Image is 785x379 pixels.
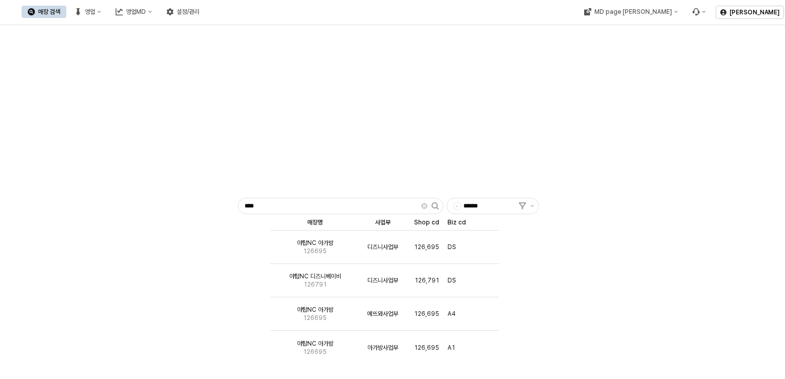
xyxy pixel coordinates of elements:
span: 디즈니사업부 [367,243,398,251]
div: 설정/관리 [177,8,199,15]
span: 매장명 [307,218,323,226]
span: 에뜨와사업부 [367,310,398,318]
button: 영업 [68,6,107,18]
span: DS [447,276,456,285]
button: Clear [422,203,428,209]
span: 126,791 [415,276,439,285]
div: 영업 [85,8,95,15]
span: 126695 [303,247,327,255]
button: [PERSON_NAME] [716,6,784,19]
span: 126,695 [414,243,439,251]
span: A1 [447,344,455,352]
button: 매장 검색 [22,6,66,18]
span: 사업부 [375,218,390,226]
p: [PERSON_NAME] [730,8,779,16]
span: DS [447,243,456,251]
span: 아가방사업부 [367,344,398,352]
div: 영업MD [126,8,146,15]
button: 설정/관리 [160,6,205,18]
div: Menu item 6 [686,6,712,18]
span: 126,695 [414,344,439,352]
span: 126791 [304,280,327,289]
span: 126695 [303,314,327,322]
span: 야탑NC 아가방 [297,306,333,314]
span: 야탑NC 아가방 [297,339,333,348]
span: Biz cd [447,218,466,226]
span: - [454,202,461,210]
span: A4 [447,310,456,318]
button: MD page [PERSON_NAME] [577,6,684,18]
div: MD page 이동 [577,6,684,18]
button: 제안 사항 표시 [526,198,538,214]
span: 야탑NC 디즈니베이비 [289,272,341,280]
span: Shop cd [414,218,439,226]
span: 야탑NC 아가방 [297,239,333,247]
div: 매장 검색 [38,8,60,15]
span: 126695 [303,348,327,356]
span: 126,695 [414,310,439,318]
button: 영업MD [109,6,158,18]
span: 디즈니사업부 [367,276,398,285]
div: MD page [PERSON_NAME] [594,8,671,15]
